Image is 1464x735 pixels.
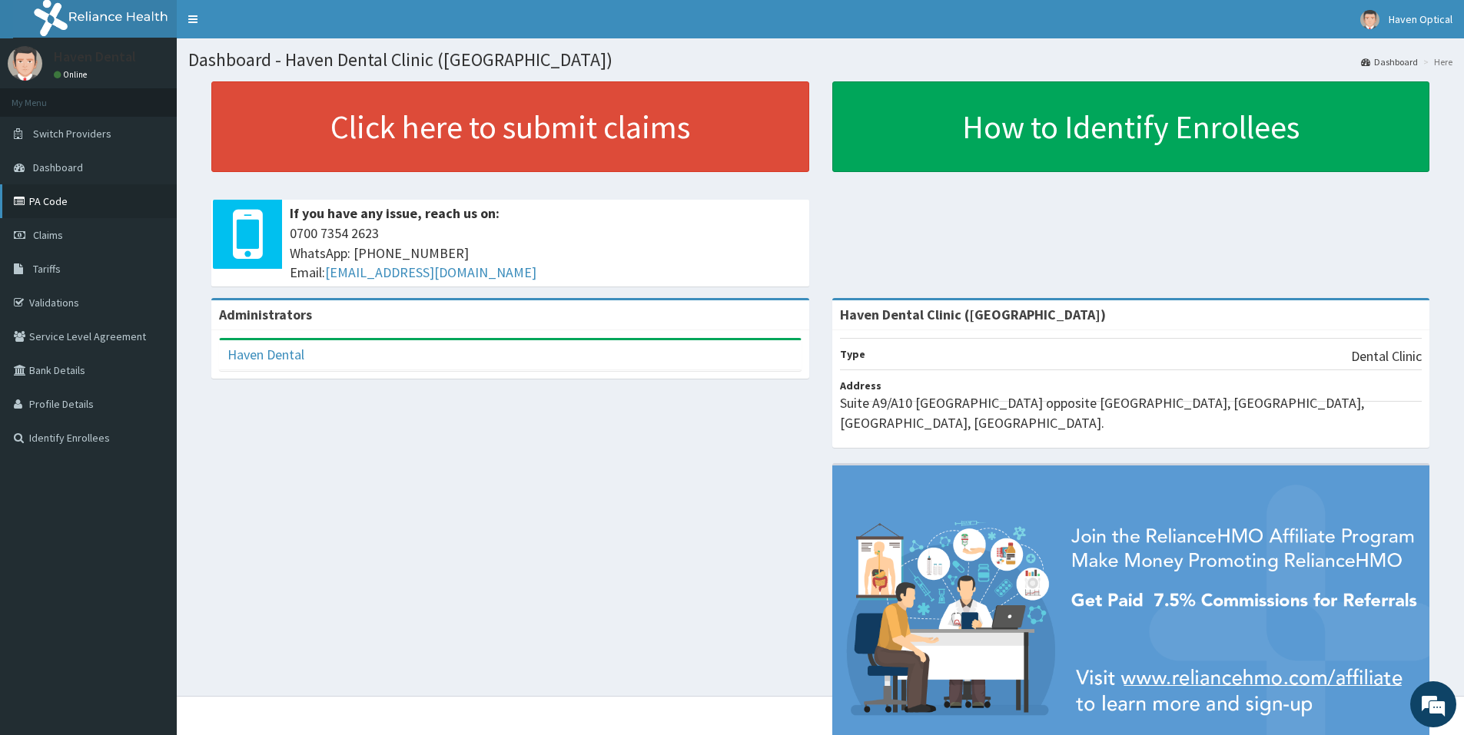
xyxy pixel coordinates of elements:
[840,379,881,392] b: Address
[54,50,136,64] p: Haven Dental
[832,81,1430,172] a: How to Identify Enrollees
[840,393,1423,432] p: Suite A9/A10 [GEOGRAPHIC_DATA] opposite [GEOGRAPHIC_DATA], [GEOGRAPHIC_DATA], [GEOGRAPHIC_DATA], ...
[325,263,536,281] a: [EMAIL_ADDRESS][DOMAIN_NAME]
[840,347,865,361] b: Type
[33,161,83,174] span: Dashboard
[8,46,42,81] img: User Image
[840,306,1106,323] strong: Haven Dental Clinic ([GEOGRAPHIC_DATA])
[188,50,1452,70] h1: Dashboard - Haven Dental Clinic ([GEOGRAPHIC_DATA])
[54,69,91,80] a: Online
[33,262,61,276] span: Tariffs
[33,127,111,141] span: Switch Providers
[219,306,312,323] b: Administrators
[1351,346,1422,366] p: Dental Clinic
[290,223,802,283] span: 0700 7354 2623 WhatsApp: [PHONE_NUMBER] Email:
[1389,12,1452,26] span: Haven Optical
[1361,55,1418,68] a: Dashboard
[1360,10,1379,29] img: User Image
[227,346,304,363] a: Haven Dental
[1419,55,1452,68] li: Here
[33,228,63,242] span: Claims
[211,81,809,172] a: Click here to submit claims
[290,204,500,222] b: If you have any issue, reach us on:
